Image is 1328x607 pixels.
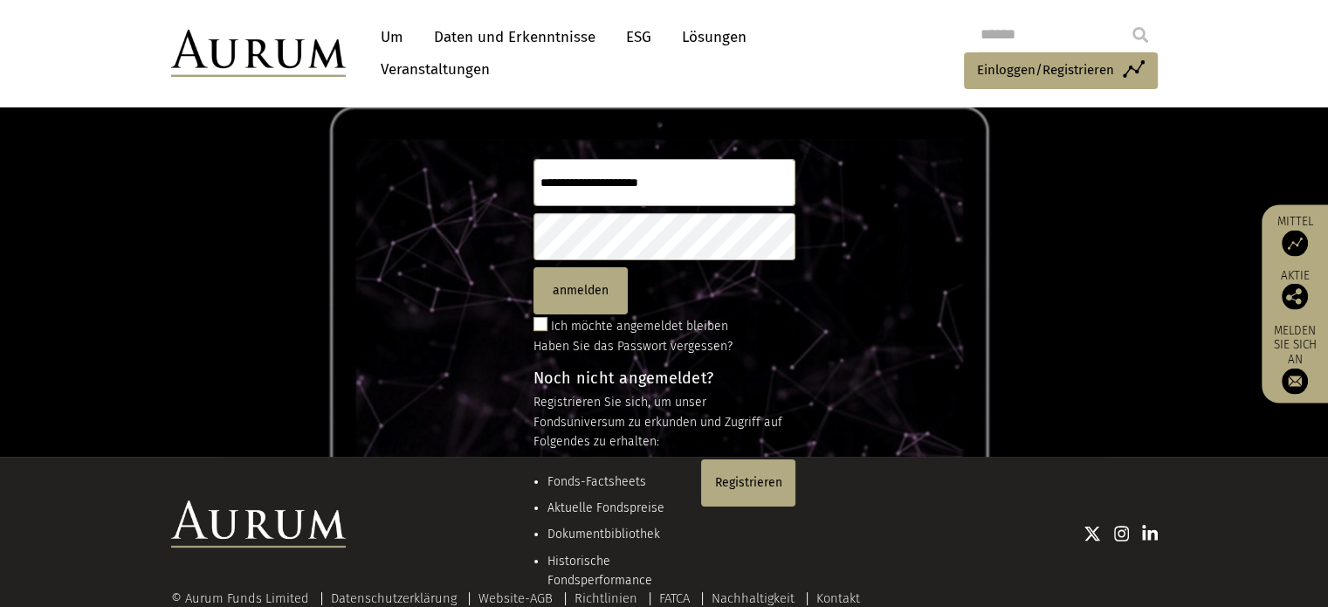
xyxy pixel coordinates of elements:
font: Um [381,28,403,46]
a: ESG [617,21,660,53]
font: Lösungen [682,28,747,46]
img: Melden Sie sich für unseren Newsletter an [1282,368,1308,394]
font: Ich möchte angemeldet bleiben [551,319,728,334]
button: anmelden [533,267,628,314]
a: Veranstaltungen [372,53,490,86]
a: FATCA [659,590,690,606]
img: Linkedin icon [1142,525,1158,542]
img: Zugang zu Mitteln [1282,230,1308,256]
font: ESG [626,28,651,46]
font: © Aurum Funds Limited [171,590,309,606]
a: Website-AGB [478,590,553,606]
font: Melden Sie sich an [1274,322,1317,366]
a: Datenschutzerklärung [331,590,457,606]
a: Melden Sie sich an [1270,322,1319,394]
a: Kontakt [816,590,860,606]
font: Mittel [1277,213,1313,228]
a: Daten und Erkenntnisse [425,21,604,53]
img: Aurum [171,30,346,77]
font: Einloggen/Registrieren [977,62,1114,78]
a: Mittel [1270,213,1319,256]
a: Richtlinien [575,590,637,606]
font: anmelden [553,283,609,298]
input: Submit [1123,17,1158,52]
font: Aktie [1281,267,1310,282]
font: Registrieren Sie sich, um unser Fondsuniversum zu erkunden und Zugriff auf Folgendes zu erhalten: [533,395,782,449]
img: Twitter-Symbol [1084,525,1101,542]
a: Haben Sie das Passwort vergessen? [533,339,733,354]
font: Daten und Erkenntnisse [434,28,595,46]
button: Registrieren [701,459,795,507]
a: Um [372,21,412,53]
a: Nachhaltigkeit [712,590,795,606]
font: Registrieren [715,475,782,490]
a: Lösungen [673,21,755,53]
font: Fonds-Factsheets [547,474,646,489]
a: Einloggen/Registrieren [964,52,1158,89]
img: Teilen Sie diesen Beitrag [1282,283,1308,309]
font: Noch nicht angemeldet? [533,369,714,388]
img: Instagram-Symbol [1114,525,1130,542]
img: Aurum Logo [171,500,346,548]
font: Veranstaltungen [381,60,490,79]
